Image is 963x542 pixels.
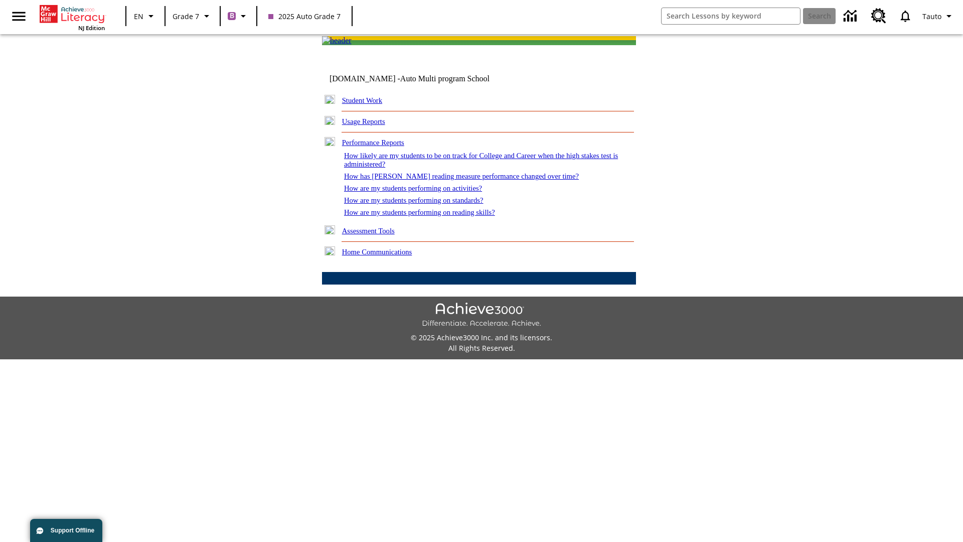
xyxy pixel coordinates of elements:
[40,3,105,32] div: Home
[892,3,918,29] a: Notifications
[325,116,335,125] img: plus.gif
[865,3,892,30] a: Resource Center, Will open in new tab
[344,184,482,192] a: How are my students performing on activities?
[173,11,199,22] span: Grade 7
[344,152,618,168] a: How likely are my students to be on track for College and Career when the high stakes test is adm...
[325,246,335,255] img: plus.gif
[344,196,484,204] a: How are my students performing on standards?
[342,117,385,125] a: Usage Reports
[330,74,514,83] td: [DOMAIN_NAME] -
[342,227,395,235] a: Assessment Tools
[325,137,335,146] img: minus.gif
[342,96,382,104] a: Student Work
[325,95,335,104] img: plus.gif
[169,7,217,25] button: Grade: Grade 7, Select a grade
[268,11,341,22] span: 2025 Auto Grade 7
[4,2,34,31] button: Open side menu
[129,7,162,25] button: Language: EN, Select a language
[30,519,102,542] button: Support Offline
[224,7,253,25] button: Boost Class color is purple. Change class color
[344,172,579,180] a: How has [PERSON_NAME] reading measure performance changed over time?
[400,74,490,83] nobr: Auto Multi program School
[230,10,234,22] span: B
[918,7,959,25] button: Profile/Settings
[134,11,143,22] span: EN
[922,11,941,22] span: Tauto
[838,3,865,30] a: Data Center
[322,36,352,45] img: header
[422,303,541,328] img: Achieve3000 Differentiate Accelerate Achieve
[342,139,404,147] a: Performance Reports
[325,225,335,234] img: plus.gif
[344,208,495,216] a: How are my students performing on reading skills?
[342,248,412,256] a: Home Communications
[51,527,94,534] span: Support Offline
[662,8,800,24] input: search field
[78,24,105,32] span: NJ Edition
